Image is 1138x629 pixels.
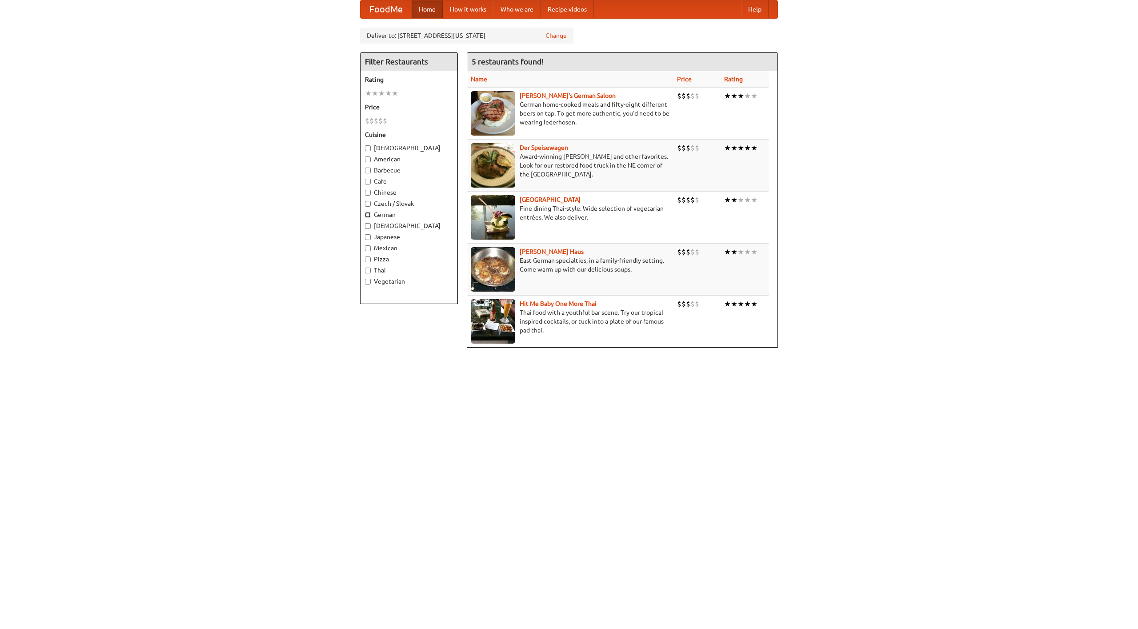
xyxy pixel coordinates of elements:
li: ★ [737,143,744,153]
li: ★ [751,195,757,205]
img: speisewagen.jpg [471,143,515,188]
input: American [365,156,371,162]
li: $ [690,91,695,101]
input: Pizza [365,256,371,262]
li: ★ [731,143,737,153]
li: $ [695,143,699,153]
h5: Price [365,103,453,112]
label: Chinese [365,188,453,197]
li: $ [686,247,690,257]
a: Who we are [493,0,541,18]
li: $ [378,116,383,126]
label: Czech / Slovak [365,199,453,208]
li: $ [681,143,686,153]
li: $ [690,195,695,205]
a: Name [471,76,487,83]
a: Rating [724,76,743,83]
label: Vegetarian [365,277,453,286]
li: ★ [378,88,385,98]
li: $ [383,116,387,126]
li: $ [374,116,378,126]
a: Home [412,0,443,18]
a: Der Speisewagen [520,144,568,151]
li: $ [677,195,681,205]
label: [DEMOGRAPHIC_DATA] [365,221,453,230]
li: $ [365,116,369,126]
li: ★ [744,247,751,257]
li: $ [690,299,695,309]
label: Mexican [365,244,453,252]
input: [DEMOGRAPHIC_DATA] [365,223,371,229]
p: East German specialties, in a family-friendly setting. Come warm up with our delicious soups. [471,256,670,274]
input: Thai [365,268,371,273]
li: ★ [724,299,731,309]
h4: Filter Restaurants [361,53,457,71]
input: Cafe [365,179,371,184]
input: Czech / Slovak [365,201,371,207]
label: Japanese [365,232,453,241]
li: $ [369,116,374,126]
a: [GEOGRAPHIC_DATA] [520,196,581,203]
li: $ [686,143,690,153]
li: ★ [724,195,731,205]
li: $ [690,143,695,153]
li: ★ [737,91,744,101]
h5: Cuisine [365,130,453,139]
label: Barbecue [365,166,453,175]
label: Pizza [365,255,453,264]
li: ★ [724,247,731,257]
li: ★ [751,299,757,309]
li: $ [686,91,690,101]
a: Recipe videos [541,0,594,18]
a: [PERSON_NAME]'s German Saloon [520,92,616,99]
a: [PERSON_NAME] Haus [520,248,584,255]
li: ★ [751,247,757,257]
li: ★ [744,195,751,205]
li: ★ [731,299,737,309]
div: Deliver to: [STREET_ADDRESS][US_STATE] [360,28,573,44]
li: ★ [751,143,757,153]
img: babythai.jpg [471,299,515,344]
li: $ [681,247,686,257]
li: $ [677,247,681,257]
li: ★ [744,299,751,309]
li: ★ [737,299,744,309]
b: Hit Me Baby One More Thai [520,300,597,307]
a: Change [545,31,567,40]
li: $ [677,299,681,309]
li: $ [695,299,699,309]
li: $ [686,195,690,205]
input: [DEMOGRAPHIC_DATA] [365,145,371,151]
li: $ [690,247,695,257]
li: ★ [744,91,751,101]
li: ★ [385,88,392,98]
h5: Rating [365,75,453,84]
li: $ [681,195,686,205]
li: $ [695,91,699,101]
label: American [365,155,453,164]
img: satay.jpg [471,195,515,240]
input: Mexican [365,245,371,251]
p: Fine dining Thai-style. Wide selection of vegetarian entrées. We also deliver. [471,204,670,222]
li: ★ [724,143,731,153]
li: ★ [365,88,372,98]
a: Help [741,0,769,18]
input: Japanese [365,234,371,240]
li: $ [681,299,686,309]
li: $ [677,91,681,101]
li: ★ [724,91,731,101]
input: Barbecue [365,168,371,173]
li: ★ [731,247,737,257]
li: ★ [372,88,378,98]
img: esthers.jpg [471,91,515,136]
label: Thai [365,266,453,275]
a: Price [677,76,692,83]
p: German home-cooked meals and fifty-eight different beers on tap. To get more authentic, you'd nee... [471,100,670,127]
li: $ [681,91,686,101]
p: Thai food with a youthful bar scene. Try our tropical inspired cocktails, or tuck into a plate of... [471,308,670,335]
ng-pluralize: 5 restaurants found! [472,57,544,66]
li: $ [677,143,681,153]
